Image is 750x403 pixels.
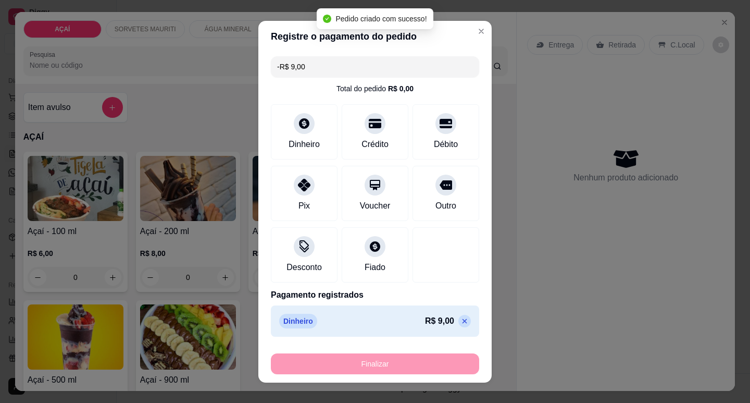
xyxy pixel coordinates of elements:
span: Pedido criado com sucesso! [335,15,427,23]
div: Total do pedido [336,83,414,94]
span: check-circle [323,15,331,23]
div: Crédito [361,138,389,151]
div: Fiado [365,261,385,274]
div: Débito [434,138,458,151]
input: Ex.: hambúrguer de cordeiro [277,56,473,77]
div: Dinheiro [289,138,320,151]
p: Pagamento registrados [271,289,479,301]
div: R$ 0,00 [388,83,414,94]
p: Dinheiro [279,314,317,328]
div: Outro [435,200,456,212]
div: Desconto [286,261,322,274]
div: Voucher [360,200,391,212]
header: Registre o pagamento do pedido [258,21,492,52]
p: R$ 9,00 [425,315,454,327]
div: Pix [298,200,310,212]
button: Close [473,23,490,40]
